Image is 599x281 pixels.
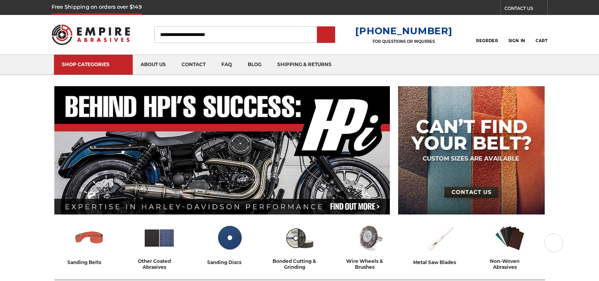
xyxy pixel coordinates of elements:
[398,86,545,214] img: promo banner for custom belts.
[423,222,456,254] img: Metal Saw Blades
[52,19,130,50] img: Empire Abrasives
[268,258,332,270] div: bonded cutting & grinding
[408,222,472,266] a: metal saw blades
[355,39,452,44] p: FOR QUESTIONS OR INQUIRIES
[143,222,176,254] img: Other Coated Abrasives
[536,26,547,43] a: Cart
[353,222,386,254] img: Wire Wheels & Brushes
[283,222,316,254] img: Bonded Cutting & Grinding
[508,38,525,43] span: Sign In
[268,222,332,270] a: bonded cutting & grinding
[240,55,269,75] a: blog
[128,258,191,270] div: other coated abrasives
[504,4,547,15] a: CONTACT US
[73,222,106,254] img: Sanding Belts
[198,222,261,266] a: sanding discs
[544,233,563,252] button: Next
[174,55,213,75] a: contact
[213,222,246,254] img: Sanding Discs
[133,55,174,75] a: about us
[536,38,547,43] span: Cart
[476,38,498,43] span: Reorder
[62,61,125,67] div: SHOP CATEGORIES
[213,55,240,75] a: faq
[478,222,542,270] a: non-woven abrasives
[67,258,111,266] div: sanding belts
[57,222,121,266] a: sanding belts
[413,258,466,266] div: metal saw blades
[207,258,252,266] div: sanding discs
[338,222,402,270] a: wire wheels & brushes
[355,25,452,37] a: [PHONE_NUMBER]
[54,86,390,214] img: Banner for an interview featuring Horsepower Inc who makes Harley performance upgrades featured o...
[478,258,542,270] div: non-woven abrasives
[338,258,402,270] div: wire wheels & brushes
[493,222,526,254] img: Non-woven Abrasives
[476,26,498,43] a: Reorder
[269,55,339,75] a: shipping & returns
[318,27,334,43] input: Submit
[128,222,191,270] a: other coated abrasives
